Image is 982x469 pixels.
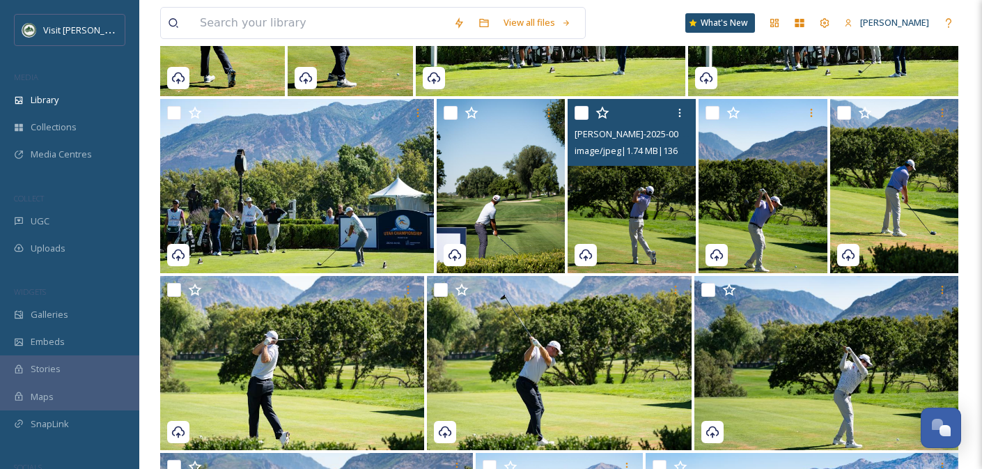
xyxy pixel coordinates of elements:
[830,99,958,273] img: korn-ferry-2025-00037.jpg
[31,390,54,403] span: Maps
[22,23,36,37] img: Unknown.png
[837,9,936,36] a: [PERSON_NAME]
[31,93,59,107] span: Library
[427,276,691,450] img: korn-ferry-2025-00035.jpg
[31,148,92,161] span: Media Centres
[699,99,827,273] img: korn-ferry-2025-00038.jpg
[497,9,578,36] a: View all files
[31,215,49,228] span: UGC
[575,144,707,157] span: image/jpeg | 1.74 MB | 1365 x 2048
[160,276,424,450] img: korn-ferry-2025-00036.jpg
[193,8,446,38] input: Search your library
[568,99,696,273] img: korn-ferry-2025-00039.jpg
[31,362,61,376] span: Stories
[694,276,958,450] img: korn-ferry-2025-00033.jpg
[31,417,69,431] span: SnapLink
[14,286,46,297] span: WIDGETS
[685,13,755,33] a: What's New
[921,408,961,448] button: Open Chat
[14,193,44,203] span: COLLECT
[160,99,434,273] img: korn-ferry-2025-00041.jpg
[860,16,929,29] span: [PERSON_NAME]
[31,242,65,255] span: Uploads
[31,121,77,134] span: Collections
[31,308,68,321] span: Galleries
[43,23,132,36] span: Visit [PERSON_NAME]
[14,72,38,82] span: MEDIA
[31,335,65,348] span: Embeds
[437,99,565,273] img: korn-ferry-2025-00040.jpg
[575,127,708,140] span: [PERSON_NAME]-2025-00039.jpg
